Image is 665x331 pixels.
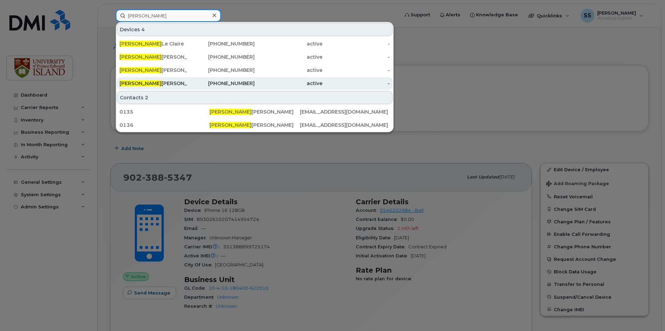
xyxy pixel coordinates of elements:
[120,67,162,73] span: [PERSON_NAME]
[117,38,393,50] a: [PERSON_NAME]Le Claire[PHONE_NUMBER]active-
[117,51,393,63] a: [PERSON_NAME][PERSON_NAME][PHONE_NUMBER]active-
[322,67,390,74] div: -
[117,64,393,76] a: [PERSON_NAME][PERSON_NAME][PHONE_NUMBER]active-
[141,26,145,33] span: 4
[145,94,148,101] span: 2
[300,122,390,129] div: [EMAIL_ADDRESS][DOMAIN_NAME]
[117,106,393,118] a: 0135[PERSON_NAME][PERSON_NAME][EMAIL_ADDRESS][DOMAIN_NAME]
[300,108,390,115] div: [EMAIL_ADDRESS][DOMAIN_NAME]
[120,67,187,74] div: [PERSON_NAME]
[322,40,390,47] div: -
[255,80,322,87] div: active
[187,53,255,60] div: [PHONE_NUMBER]
[120,80,187,87] div: [PERSON_NAME]
[117,77,393,90] a: [PERSON_NAME][PERSON_NAME][PHONE_NUMBER]active-
[117,23,393,36] div: Devices
[210,122,299,129] div: [PERSON_NAME]
[210,108,299,115] div: [PERSON_NAME]
[120,122,210,129] div: 0136
[255,53,322,60] div: active
[120,108,210,115] div: 0135
[117,119,393,131] a: 0136[PERSON_NAME][PERSON_NAME][EMAIL_ADDRESS][DOMAIN_NAME]
[120,53,187,60] div: [PERSON_NAME]
[117,91,393,104] div: Contacts
[187,80,255,87] div: [PHONE_NUMBER]
[187,67,255,74] div: [PHONE_NUMBER]
[322,53,390,60] div: -
[120,40,187,47] div: Le Claire
[210,109,252,115] span: [PERSON_NAME]
[120,80,162,86] span: [PERSON_NAME]
[255,40,322,47] div: active
[120,54,162,60] span: [PERSON_NAME]
[255,67,322,74] div: active
[210,122,252,128] span: [PERSON_NAME]
[120,41,162,47] span: [PERSON_NAME]
[187,40,255,47] div: [PHONE_NUMBER]
[322,80,390,87] div: -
